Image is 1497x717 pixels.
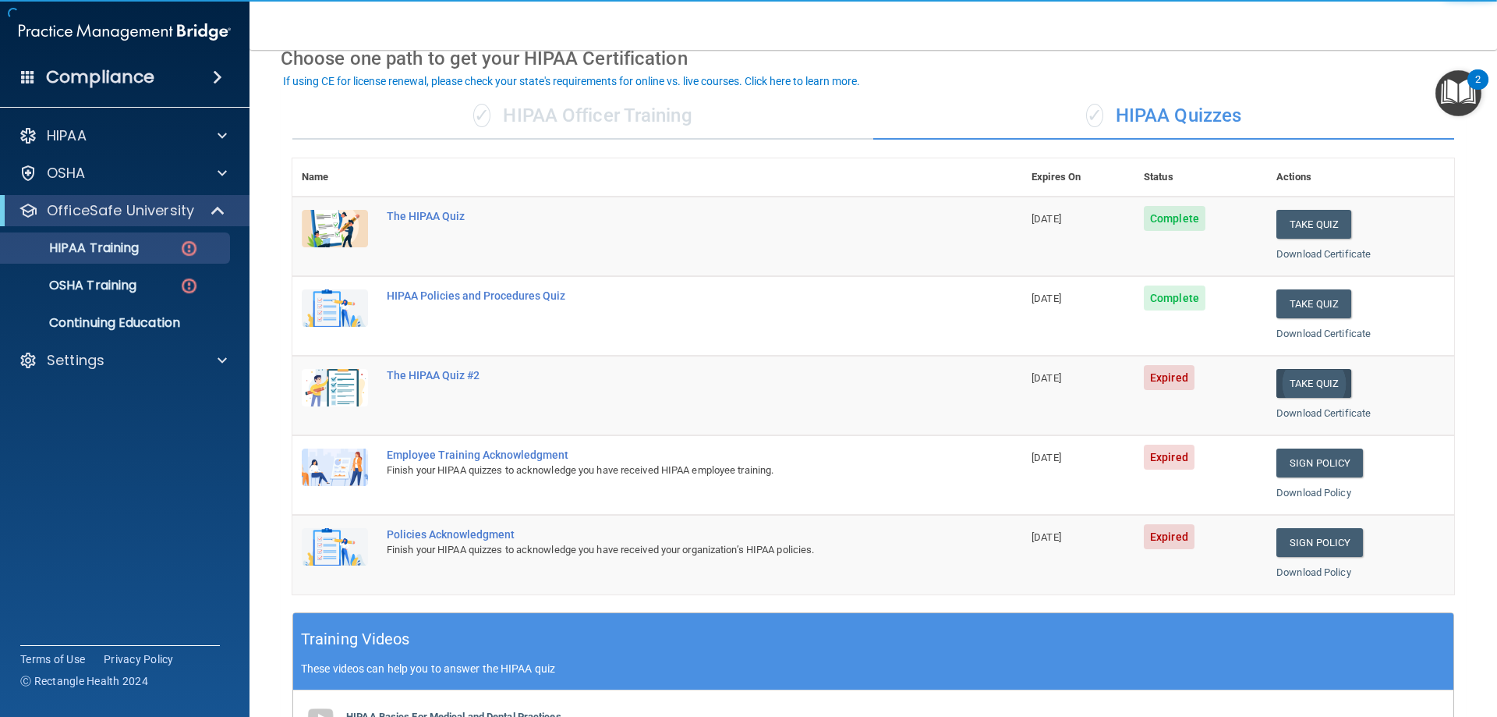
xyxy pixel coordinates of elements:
th: Name [292,158,377,197]
span: Expired [1144,445,1194,470]
span: Complete [1144,286,1205,311]
a: Download Certificate [1276,328,1371,339]
button: Open Resource Center, 2 new notifications [1435,70,1481,116]
img: PMB logo [19,16,231,48]
th: Status [1134,158,1267,197]
button: Take Quiz [1276,289,1351,318]
button: Take Quiz [1276,210,1351,239]
span: ✓ [473,104,490,127]
a: HIPAA [19,126,227,145]
div: The HIPAA Quiz #2 [387,369,944,382]
span: [DATE] [1032,452,1061,463]
button: If using CE for license renewal, please check your state's requirements for online vs. live cours... [281,73,862,89]
a: Download Certificate [1276,407,1371,419]
span: [DATE] [1032,372,1061,384]
div: Policies Acknowledgment [387,528,944,541]
div: Choose one path to get your HIPAA Certification [281,36,1466,81]
div: Employee Training Acknowledgment [387,449,944,461]
th: Expires On [1022,158,1134,197]
p: Settings [47,351,104,370]
span: [DATE] [1032,293,1061,304]
p: HIPAA [47,126,87,145]
span: Expired [1144,524,1194,549]
div: HIPAA Policies and Procedures Quiz [387,289,944,302]
p: OSHA [47,164,86,183]
p: OfficeSafe University [47,201,194,220]
a: Download Policy [1276,566,1351,578]
span: Expired [1144,365,1194,390]
a: OSHA [19,164,227,183]
img: danger-circle.6113f641.png [179,239,199,258]
span: [DATE] [1032,531,1061,543]
span: ✓ [1086,104,1103,127]
a: Sign Policy [1276,528,1363,557]
div: Finish your HIPAA quizzes to acknowledge you have received HIPAA employee training. [387,461,944,480]
h4: Compliance [46,66,154,88]
a: OfficeSafe University [19,201,226,220]
span: [DATE] [1032,213,1061,225]
div: Finish your HIPAA quizzes to acknowledge you have received your organization’s HIPAA policies. [387,541,944,559]
div: If using CE for license renewal, please check your state's requirements for online vs. live cours... [283,76,860,87]
a: Download Certificate [1276,248,1371,260]
iframe: Drift Widget Chat Controller [1227,606,1478,669]
span: Complete [1144,206,1205,231]
p: OSHA Training [10,278,136,293]
div: 2 [1475,80,1481,100]
div: HIPAA Quizzes [873,93,1454,140]
a: Sign Policy [1276,449,1363,477]
a: Terms of Use [20,651,85,667]
p: Continuing Education [10,315,223,331]
a: Settings [19,351,227,370]
a: Privacy Policy [104,651,174,667]
p: HIPAA Training [10,240,139,256]
div: HIPAA Officer Training [292,93,873,140]
img: danger-circle.6113f641.png [179,276,199,296]
a: Download Policy [1276,487,1351,499]
th: Actions [1267,158,1454,197]
p: These videos can help you to answer the HIPAA quiz [301,662,1446,675]
div: The HIPAA Quiz [387,210,944,222]
span: Ⓒ Rectangle Health 2024 [20,673,148,689]
h5: Training Videos [301,626,410,653]
button: Take Quiz [1276,369,1351,398]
